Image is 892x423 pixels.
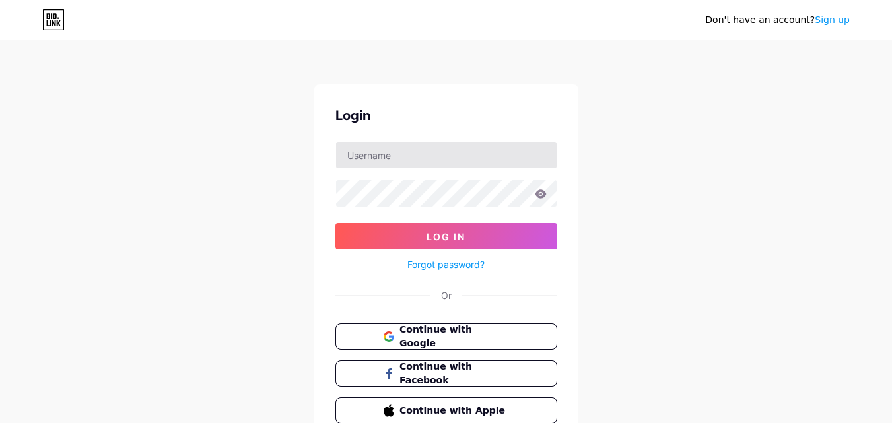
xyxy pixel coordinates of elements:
button: Continue with Google [335,323,557,350]
input: Username [336,142,557,168]
span: Continue with Apple [399,404,508,418]
span: Continue with Google [399,323,508,350]
span: Continue with Facebook [399,360,508,387]
div: Login [335,106,557,125]
a: Sign up [815,15,850,25]
div: Don't have an account? [705,13,850,27]
button: Continue with Facebook [335,360,557,387]
div: Or [441,288,452,302]
a: Forgot password? [407,257,485,271]
span: Log In [427,231,465,242]
button: Log In [335,223,557,249]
